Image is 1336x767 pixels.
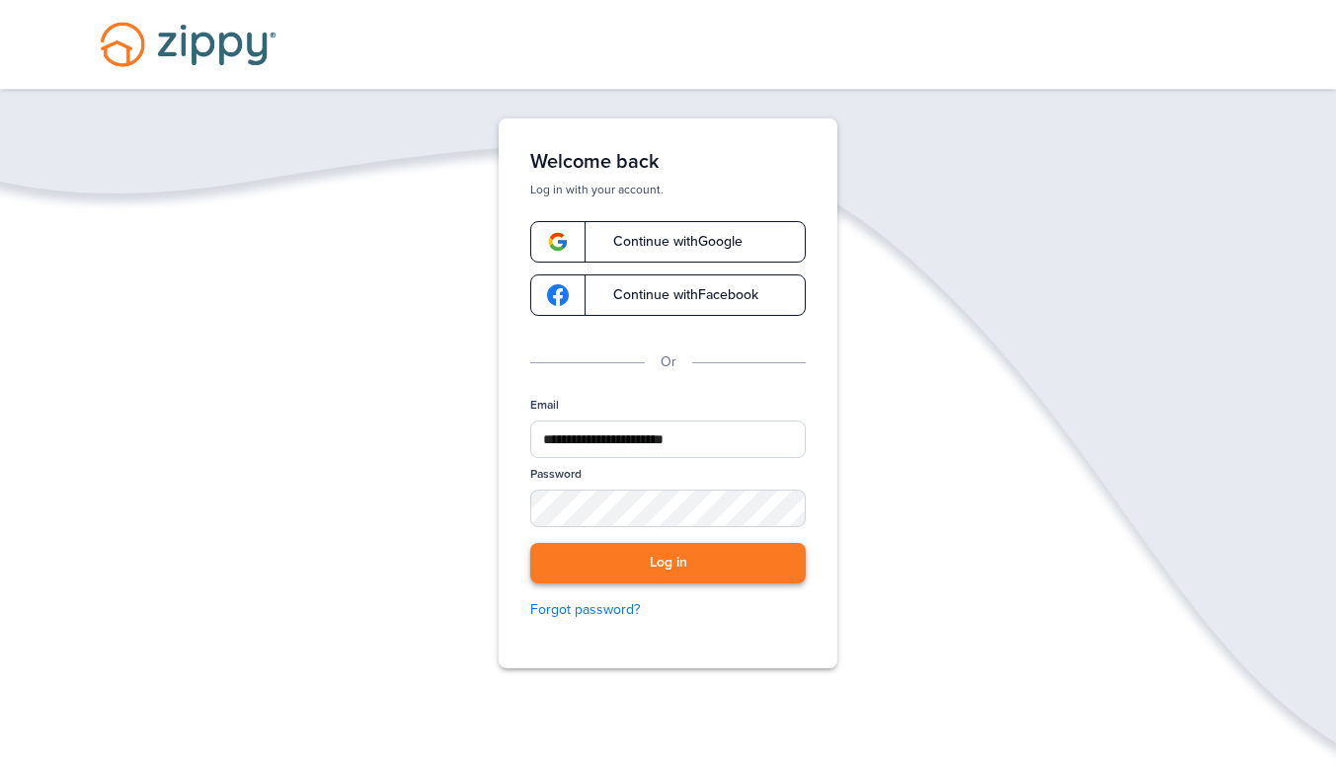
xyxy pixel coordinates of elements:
img: google-logo [547,231,569,253]
a: google-logoContinue withFacebook [530,274,806,316]
a: Forgot password? [530,599,806,621]
button: Log in [530,543,806,583]
a: google-logoContinue withGoogle [530,221,806,263]
span: Continue with Google [593,235,743,249]
h1: Welcome back [530,150,806,174]
span: Continue with Facebook [593,288,758,302]
label: Password [530,466,582,483]
p: Log in with your account. [530,182,806,197]
img: google-logo [547,284,569,306]
label: Email [530,397,559,414]
p: Or [661,351,676,373]
input: Email [530,421,806,458]
input: Password [530,490,806,527]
